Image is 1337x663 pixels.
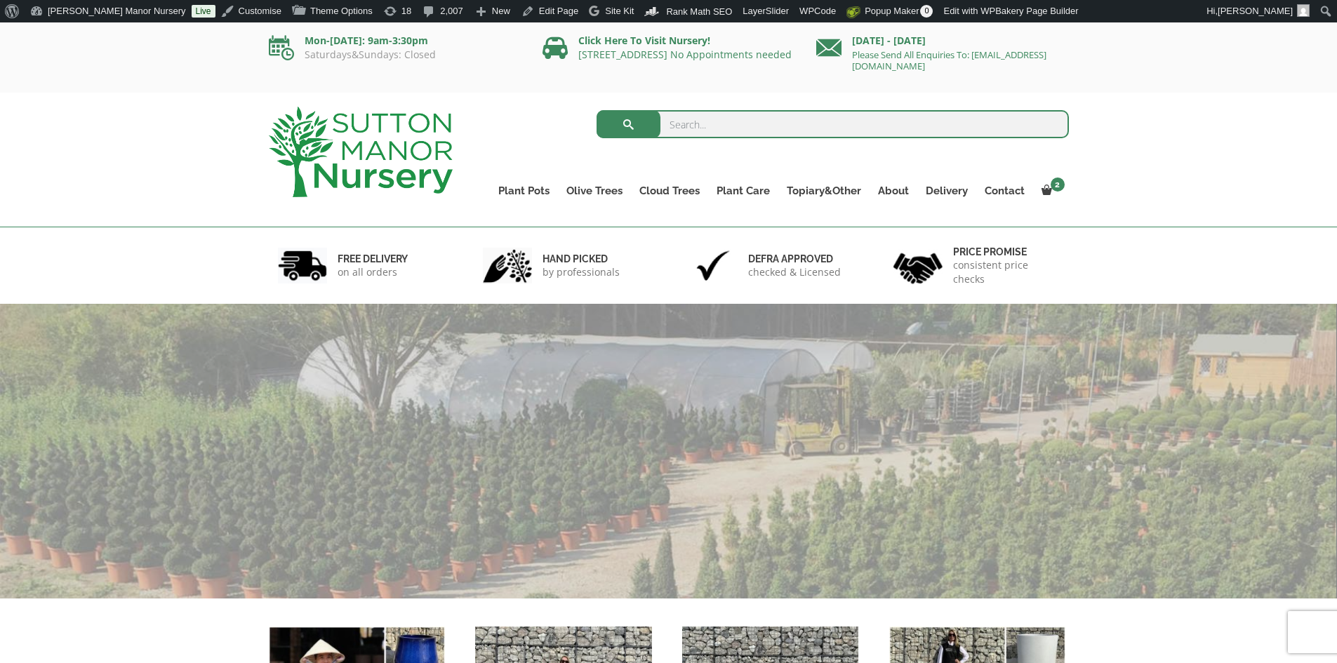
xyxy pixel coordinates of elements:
[543,265,620,279] p: by professionals
[689,248,738,283] img: 3.jpg
[1218,6,1293,16] span: [PERSON_NAME]
[269,32,521,49] p: Mon-[DATE]: 9am-3:30pm
[192,5,215,18] a: Live
[631,181,708,201] a: Cloud Trees
[708,181,778,201] a: Plant Care
[953,246,1060,258] h6: Price promise
[920,5,933,18] span: 0
[543,253,620,265] h6: hand picked
[748,253,841,265] h6: Defra approved
[278,248,327,283] img: 1.jpg
[338,253,408,265] h6: FREE DELIVERY
[917,181,976,201] a: Delivery
[748,265,841,279] p: checked & Licensed
[605,6,634,16] span: Site Kit
[1051,178,1065,192] span: 2
[269,107,453,197] img: logo
[852,48,1046,72] a: Please Send All Enquiries To: [EMAIL_ADDRESS][DOMAIN_NAME]
[778,181,870,201] a: Topiary&Other
[893,244,943,287] img: 4.jpg
[597,110,1069,138] input: Search...
[558,181,631,201] a: Olive Trees
[816,32,1069,49] p: [DATE] - [DATE]
[490,181,558,201] a: Plant Pots
[578,48,792,61] a: [STREET_ADDRESS] No Appointments needed
[578,34,710,47] a: Click Here To Visit Nursery!
[976,181,1033,201] a: Contact
[483,248,532,283] img: 2.jpg
[666,6,732,17] span: Rank Math SEO
[870,181,917,201] a: About
[338,265,408,279] p: on all orders
[1033,181,1069,201] a: 2
[269,49,521,60] p: Saturdays&Sundays: Closed
[953,258,1060,286] p: consistent price checks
